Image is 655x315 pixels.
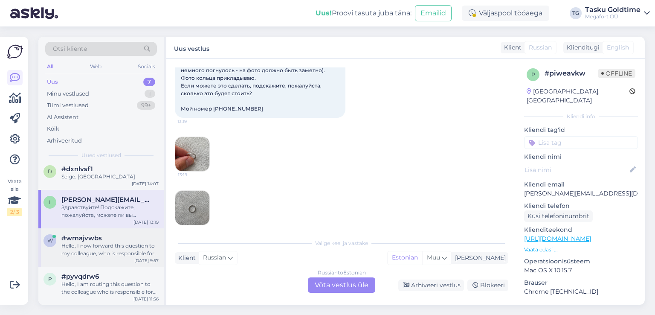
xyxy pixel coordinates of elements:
p: Chrome [TECHNICAL_ID] [524,287,638,296]
span: p [531,71,535,78]
p: Mac OS X 10.15.7 [524,266,638,275]
b: Uus! [316,9,332,17]
span: 13:19 [178,225,210,232]
span: English [607,43,629,52]
div: Hello, I am routing this question to the colleague who is responsible for this topic. The reply m... [61,280,159,296]
img: Askly Logo [7,44,23,60]
div: # piweavkw [545,68,598,79]
span: Muu [427,254,440,261]
div: Socials [136,61,157,72]
span: 13:19 [177,118,209,125]
div: Valige keel ja vastake [175,239,508,247]
div: [DATE] 9:57 [134,257,159,264]
span: #dxnlvsf1 [61,165,93,173]
div: Klient [501,43,522,52]
p: Kliendi email [524,180,638,189]
div: Proovi tasuta juba täna: [316,8,412,18]
span: d [48,168,52,175]
div: [DATE] 14:07 [132,181,159,187]
span: w [47,237,53,244]
div: Blokeeri [467,280,508,291]
p: Vaata edasi ... [524,246,638,254]
input: Lisa nimi [525,165,628,175]
div: TG [570,7,582,19]
input: Lisa tag [524,136,638,149]
div: 2 / 3 [7,208,22,216]
img: Attachment [175,191,209,225]
div: Tiimi vestlused [47,101,89,110]
p: Kliendi tag'id [524,125,638,134]
a: [URL][DOMAIN_NAME] [524,235,591,242]
div: Selge. [GEOGRAPHIC_DATA] [61,173,159,181]
span: Russian [203,253,226,262]
p: [PERSON_NAME][EMAIL_ADDRESS][DOMAIN_NAME] [524,189,638,198]
span: #pyvqdrw6 [61,273,99,280]
p: Kliendi telefon [524,201,638,210]
div: Estonian [388,251,422,264]
div: Russian to Estonian [318,269,366,277]
p: Brauser [524,278,638,287]
div: Arhiveeri vestlus [398,280,464,291]
div: Megafort OÜ [585,13,641,20]
div: Võta vestlus üle [308,277,375,293]
span: Uued vestlused [81,152,121,159]
div: 7 [143,78,155,86]
span: 13:19 [178,172,210,178]
div: [DATE] 13:19 [133,219,159,225]
label: Uus vestlus [174,42,209,53]
p: Klienditeekond [524,225,638,234]
div: 99+ [137,101,155,110]
div: Küsi telefoninumbrit [524,210,593,222]
div: Klienditugi [563,43,600,52]
div: Tasku Goldtime [585,6,641,13]
div: Arhiveeritud [47,137,82,145]
a: Tasku GoldtimeMegafort OÜ [585,6,650,20]
div: Kliendi info [524,113,638,120]
div: All [45,61,55,72]
span: p [48,276,52,282]
div: Hello, I now forward this question to my colleague, who is responsible for this. The reply will b... [61,242,159,257]
img: Attachment [175,137,209,171]
div: Vaata siia [7,178,22,216]
span: i [49,199,51,205]
div: 1 [145,90,155,98]
div: Web [88,61,103,72]
div: Kõik [47,125,59,133]
div: AI Assistent [47,113,78,122]
div: [GEOGRAPHIC_DATA], [GEOGRAPHIC_DATA] [527,87,629,105]
p: Kliendi nimi [524,152,638,161]
div: Здравствуйте! Подскажите, пожалуйста, можете ли вы доработать/изменить кольцо? Есть кольцо из пла... [61,204,159,219]
div: Minu vestlused [47,90,89,98]
div: Väljaspool tööaega [462,6,549,21]
div: Uus [47,78,58,86]
span: Offline [598,69,635,78]
span: Otsi kliente [53,44,87,53]
span: #wmajvwbs [61,234,102,242]
div: Klient [175,254,196,262]
p: Operatsioonisüsteem [524,257,638,266]
span: ivan.malevany@gmail.com [61,196,150,204]
div: [DATE] 11:56 [133,296,159,302]
button: Emailid [415,5,452,21]
span: Russian [529,43,552,52]
div: [PERSON_NAME] [452,254,506,262]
